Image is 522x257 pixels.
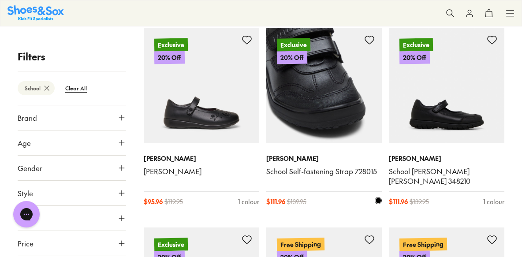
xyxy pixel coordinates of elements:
button: Price [18,231,126,256]
div: 1 colour [483,197,504,206]
span: $ 139.95 [410,197,429,206]
btn: Clear All [58,80,94,96]
p: Free Shipping [399,238,447,251]
p: Filters [18,49,126,64]
p: [PERSON_NAME] [266,154,382,163]
span: $ 111.96 [266,197,285,206]
a: School Self-fastening Strap 728015 [266,167,382,176]
a: Shoes & Sox [7,5,64,21]
span: $ 139.95 [287,197,306,206]
a: Exclusive20% Off [266,28,382,143]
span: $ 111.96 [389,197,408,206]
p: Exclusive [399,38,433,52]
a: Exclusive20% Off [389,28,504,143]
a: School [PERSON_NAME] [PERSON_NAME] 348210 [389,167,504,186]
span: $ 95.96 [144,197,163,206]
button: Brand [18,105,126,130]
span: Age [18,138,31,148]
div: 1 colour [238,197,259,206]
span: Price [18,238,34,249]
p: Exclusive [277,38,310,51]
span: $ 119.95 [164,197,183,206]
span: Style [18,188,33,198]
img: SNS_Logo_Responsive.svg [7,5,64,21]
p: Exclusive [154,38,188,52]
span: Brand [18,112,37,123]
p: 20% Off [154,51,185,64]
p: [PERSON_NAME] [389,154,504,163]
a: [PERSON_NAME] [144,167,259,176]
button: Colour [18,206,126,231]
p: 20% Off [399,51,430,64]
button: Gender [18,156,126,180]
p: Free Shipping [277,238,324,251]
p: Exclusive [154,238,188,251]
span: Gender [18,163,42,173]
iframe: Gorgias live chat messenger [9,198,44,231]
p: [PERSON_NAME] [144,154,259,163]
p: 20% Off [277,51,307,64]
btn: School [18,81,55,95]
button: Age [18,130,126,155]
button: Style [18,181,126,205]
a: Exclusive20% Off [144,28,259,143]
